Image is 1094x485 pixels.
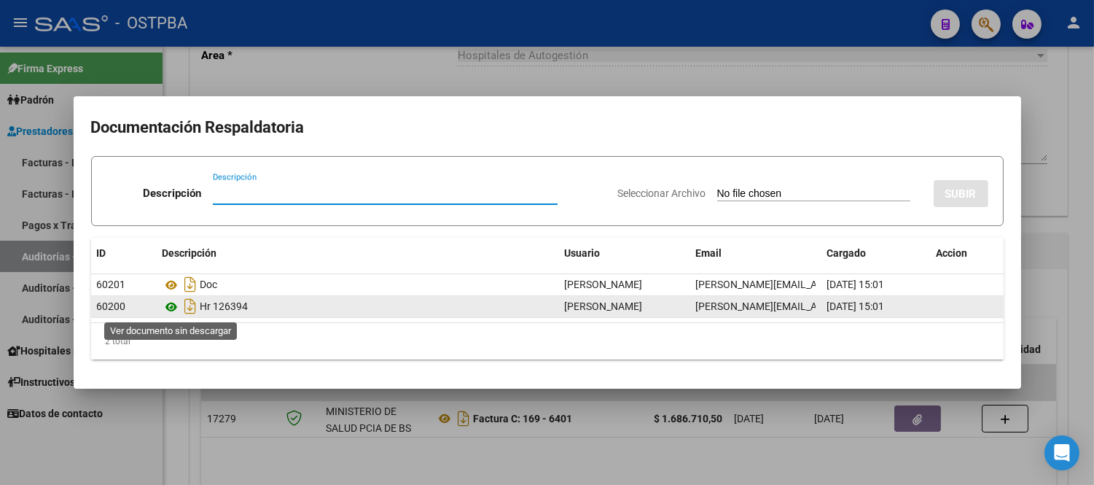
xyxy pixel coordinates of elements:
span: [PERSON_NAME] [565,279,643,290]
span: Seleccionar Archivo [618,187,706,199]
span: 60200 [97,300,126,312]
datatable-header-cell: Email [690,238,821,269]
div: Hr 126394 [163,295,553,318]
datatable-header-cell: Usuario [559,238,690,269]
div: Open Intercom Messenger [1044,435,1079,470]
h2: Documentación Respaldatoria [91,114,1004,141]
div: Doc [163,273,553,296]
datatable-header-cell: Accion [931,238,1004,269]
span: 60201 [97,279,126,290]
span: [PERSON_NAME][EMAIL_ADDRESS][PERSON_NAME][DOMAIN_NAME] [696,300,1014,312]
datatable-header-cell: ID [91,238,157,269]
div: 2 total [91,323,1004,360]
i: Descargar documento [181,273,200,296]
span: [PERSON_NAME] [565,300,643,312]
button: SUBIR [934,180,988,207]
span: [DATE] 15:01 [827,300,885,312]
span: Email [696,247,722,259]
span: Usuario [565,247,601,259]
span: Accion [937,247,968,259]
span: [PERSON_NAME][EMAIL_ADDRESS][PERSON_NAME][DOMAIN_NAME] [696,279,1014,290]
span: [DATE] 15:01 [827,279,885,290]
span: ID [97,247,106,259]
span: Cargado [827,247,867,259]
span: Descripción [163,247,217,259]
datatable-header-cell: Descripción [157,238,559,269]
p: Descripción [143,185,201,202]
span: SUBIR [945,187,977,201]
i: Descargar documento [181,295,200,318]
datatable-header-cell: Cargado [821,238,931,269]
